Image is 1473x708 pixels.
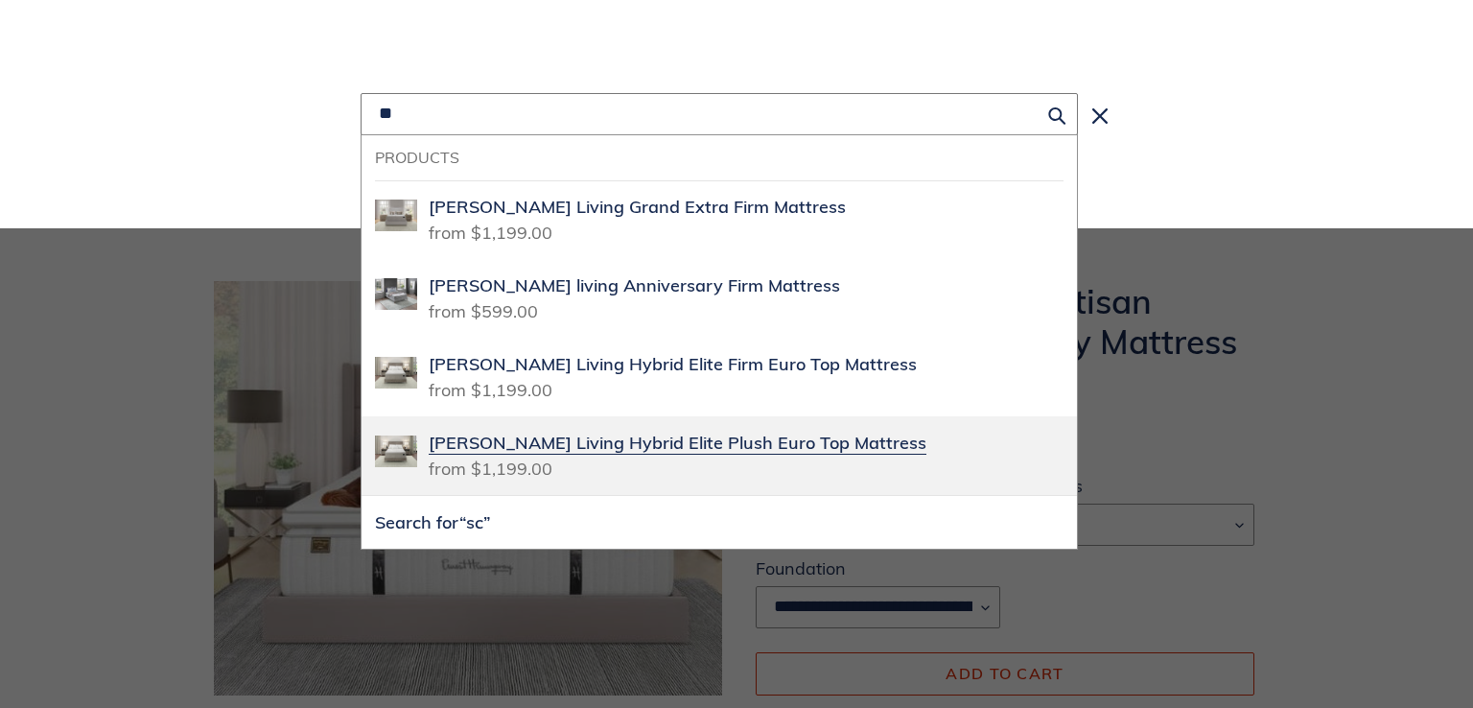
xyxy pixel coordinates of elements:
[429,197,846,219] span: [PERSON_NAME] Living Grand Extra Firm Mattress
[375,272,417,315] img: scott living anniversary firm lifestyle
[429,216,552,244] span: from $1,199.00
[375,351,417,393] img: scott living hybrid elite euro top lifestyle image
[429,452,552,480] span: from $1,199.00
[362,338,1077,416] a: scott living hybrid elite euro top lifestyle image[PERSON_NAME] Living Hybrid Elite Firm Euro Top...
[375,194,417,236] img: scott living grand firm lifestyle image
[429,433,926,455] span: [PERSON_NAME] Living Hybrid Elite Plush Euro Top Mattress
[375,430,417,472] img: scott living elite euro top plush lifestyle
[459,511,491,533] span: “sc”
[362,416,1077,495] a: scott living elite euro top plush lifestyle[PERSON_NAME] Living Hybrid Elite Plush Euro Top Mattr...
[429,275,840,297] span: [PERSON_NAME] living Anniversary Firm Mattress
[361,93,1078,135] input: Search
[429,295,538,322] span: from $599.00
[429,354,917,376] span: [PERSON_NAME] Living Hybrid Elite Firm Euro Top Mattress
[362,259,1077,338] a: scott living anniversary firm lifestyle[PERSON_NAME] living Anniversary Firm Mattressfrom $599.00
[362,180,1077,259] a: scott living grand firm lifestyle image[PERSON_NAME] Living Grand Extra Firm Mattressfrom $1,199.00
[362,496,1077,549] button: Search for“sc”
[375,149,1064,167] h3: Products
[429,373,552,401] span: from $1,199.00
